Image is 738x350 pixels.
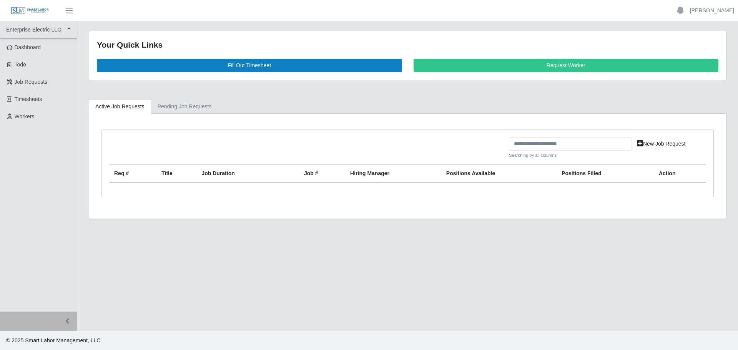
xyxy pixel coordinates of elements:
[151,99,218,114] a: Pending Job Requests
[442,165,557,183] th: Positions Available
[299,165,346,183] th: Job #
[89,99,151,114] a: Active Job Requests
[690,7,734,15] a: [PERSON_NAME]
[654,165,706,183] th: Action
[11,7,49,15] img: SLM Logo
[197,165,281,183] th: Job Duration
[157,165,197,183] th: Title
[346,165,442,183] th: Hiring Manager
[509,152,632,159] small: Searching by all columns
[557,165,654,183] th: Positions Filled
[15,79,48,85] span: Job Requests
[15,113,35,119] span: Workers
[97,39,718,51] div: Your Quick Links
[110,165,157,183] th: Req #
[414,59,719,72] a: Request Worker
[6,337,100,343] span: © 2025 Smart Labor Management, LLC
[97,59,402,72] a: Fill Out Timesheet
[15,61,26,68] span: Todo
[632,137,691,151] a: New Job Request
[15,44,41,50] span: Dashboard
[15,96,42,102] span: Timesheets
